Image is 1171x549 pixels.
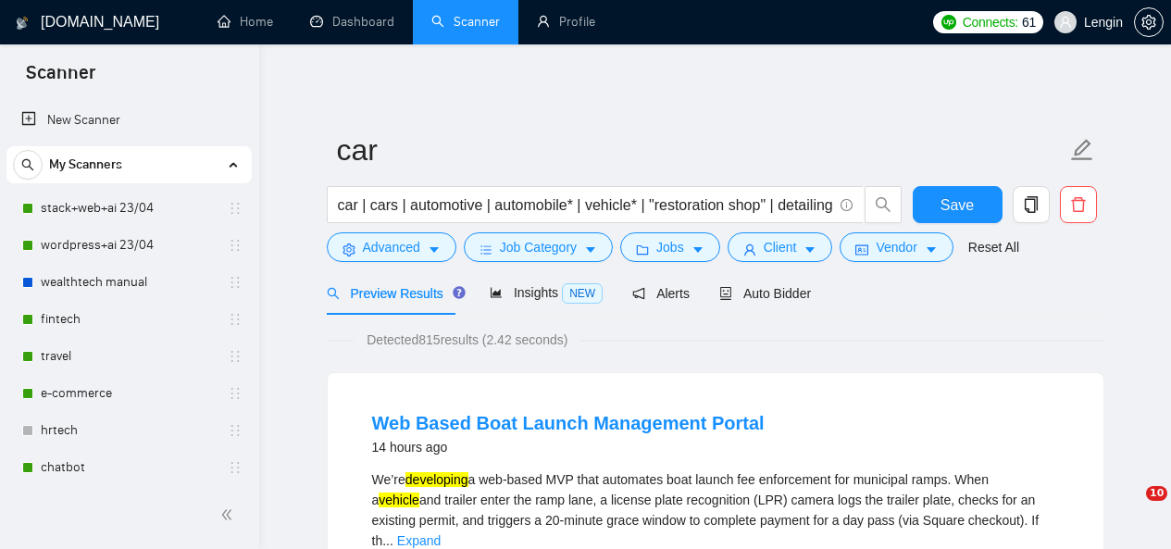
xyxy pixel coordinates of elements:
[1146,486,1167,501] span: 10
[228,312,243,327] span: holder
[228,423,243,438] span: holder
[490,285,603,300] span: Insights
[218,14,273,30] a: homeHome
[490,286,503,299] span: area-chart
[728,232,833,262] button: userClientcaret-down
[310,14,394,30] a: dashboardDashboard
[1060,186,1097,223] button: delete
[41,264,217,301] a: wealthtech manual
[228,460,243,475] span: holder
[11,59,110,98] span: Scanner
[228,238,243,253] span: holder
[379,493,419,507] mark: vehicle
[428,243,441,256] span: caret-down
[1059,16,1072,29] span: user
[537,14,595,30] a: userProfile
[363,237,420,257] span: Advanced
[41,227,217,264] a: wordpress+ai 23/04
[941,193,974,217] span: Save
[41,375,217,412] a: e-commerce
[719,287,732,300] span: robot
[327,232,456,262] button: settingAdvancedcaret-down
[925,243,938,256] span: caret-down
[500,237,577,257] span: Job Category
[6,102,252,139] li: New Scanner
[804,243,816,256] span: caret-down
[743,243,756,256] span: user
[372,436,765,458] div: 14 hours ago
[1013,186,1050,223] button: copy
[451,284,467,301] div: Tooltip anchor
[41,190,217,227] a: stack+web+ai 23/04
[49,146,122,183] span: My Scanners
[1135,15,1163,30] span: setting
[1108,486,1152,530] iframe: Intercom live chat
[1070,138,1094,162] span: edit
[41,338,217,375] a: travel
[13,150,43,180] button: search
[1014,196,1049,213] span: copy
[963,12,1018,32] span: Connects:
[41,449,217,486] a: chatbot
[1061,196,1096,213] span: delete
[338,193,832,217] input: Search Freelance Jobs...
[855,243,868,256] span: idcard
[691,243,704,256] span: caret-down
[16,8,29,38] img: logo
[620,232,720,262] button: folderJobscaret-down
[220,505,239,524] span: double-left
[840,232,953,262] button: idcardVendorcaret-down
[968,237,1019,257] a: Reset All
[382,533,393,548] span: ...
[1134,7,1164,37] button: setting
[632,287,645,300] span: notification
[480,243,492,256] span: bars
[464,232,613,262] button: barsJob Categorycaret-down
[327,286,460,301] span: Preview Results
[876,237,916,257] span: Vendor
[841,199,853,211] span: info-circle
[632,286,690,301] span: Alerts
[866,196,901,213] span: search
[656,237,684,257] span: Jobs
[913,186,1003,223] button: Save
[228,386,243,401] span: holder
[636,243,649,256] span: folder
[14,158,42,171] span: search
[327,287,340,300] span: search
[584,243,597,256] span: caret-down
[41,301,217,338] a: fintech
[865,186,902,223] button: search
[397,533,441,548] a: Expand
[719,286,811,301] span: Auto Bidder
[228,349,243,364] span: holder
[941,15,956,30] img: upwork-logo.png
[764,237,797,257] span: Client
[405,472,468,487] mark: developing
[337,127,1066,173] input: Scanner name...
[21,102,237,139] a: New Scanner
[354,330,580,350] span: Detected 815 results (2.42 seconds)
[562,283,603,304] span: NEW
[372,413,765,433] a: Web Based Boat Launch Management Portal
[228,275,243,290] span: holder
[228,201,243,216] span: holder
[343,243,355,256] span: setting
[1134,15,1164,30] a: setting
[41,412,217,449] a: hrtech
[431,14,500,30] a: searchScanner
[1022,12,1036,32] span: 61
